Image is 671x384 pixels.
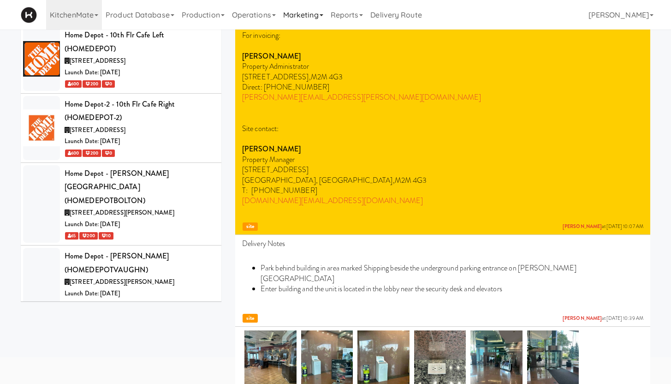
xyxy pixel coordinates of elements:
[83,150,101,157] span: 200
[65,288,214,300] div: Launch Date: [DATE]
[242,195,423,206] a: [DOMAIN_NAME][EMAIL_ADDRESS][DOMAIN_NAME]
[65,67,214,78] div: Launch Date: [DATE]
[102,150,115,157] span: 0
[242,51,301,61] strong: [PERSON_NAME]
[21,7,37,23] img: Micromart
[242,82,329,92] span: Direct: [PHONE_NUMBER]
[21,163,221,246] li: Home Depot - [PERSON_NAME][GEOGRAPHIC_DATA] (HOMEDEPOTBOLTON)[STREET_ADDRESS][PERSON_NAME]Launch ...
[99,232,113,240] span: 10
[242,164,309,175] span: [STREET_ADDRESS]
[65,97,214,125] div: Home Depot-2 - 10th Flr Cafe Right (HOMEDEPOT-2)
[21,94,221,163] li: Home Depot-2 - 10th Flr Cafe Right (HOMEDEPOT-2)[STREET_ADDRESS]Launch Date: [DATE] 600 200 0
[261,263,643,284] li: Park behind building in area marked Shipping beside the underground parking entrance on [PERSON_N...
[243,314,258,323] span: site
[70,277,174,286] span: [STREET_ADDRESS][PERSON_NAME]
[65,28,214,55] div: Home Depot - 10th Flr Cafe Left (HOMEDEPOT)
[242,123,279,134] span: Site contact:
[21,24,221,94] li: Home Depot - 10th Flr Cafe Left (HOMEDEPOT)[STREET_ADDRESS]Launch Date: [DATE] 600 200 0
[261,284,643,294] li: Enter building and the unit is located in the lobby near the security desk and elevators
[563,223,602,230] a: [PERSON_NAME]
[242,239,643,249] p: Delivery Notes
[79,232,97,240] span: 200
[242,175,395,186] span: [GEOGRAPHIC_DATA], [GEOGRAPHIC_DATA],
[242,30,643,41] p: For invoicing:
[65,136,214,147] div: Launch Date: [DATE]
[395,175,427,186] span: M2M 4G3
[70,208,174,217] span: [STREET_ADDRESS][PERSON_NAME]
[563,315,643,322] span: at [DATE] 10:39 AM
[70,56,125,65] span: [STREET_ADDRESS]
[65,167,214,208] div: Home Depot - [PERSON_NAME][GEOGRAPHIC_DATA] (HOMEDEPOTBOLTON)
[242,154,295,165] span: Property Manager
[563,315,602,322] a: [PERSON_NAME]
[242,144,301,154] strong: [PERSON_NAME]
[243,222,258,231] span: site
[242,72,643,82] p: [STREET_ADDRESS],
[65,232,78,240] span: 65
[65,80,82,88] span: 600
[65,219,214,230] div: Launch Date: [DATE]
[65,249,214,276] div: Home Depot - [PERSON_NAME] (HOMEDEPOTVAUGHN)
[102,80,115,88] span: 0
[242,185,317,196] span: T: [PHONE_NUMBER]
[65,150,82,157] span: 600
[242,92,481,102] a: [PERSON_NAME][EMAIL_ADDRESS][PERSON_NAME][DOMAIN_NAME]
[242,61,309,72] span: Property Administrator
[563,223,643,230] span: at [DATE] 10:07 AM
[21,246,221,314] li: Home Depot - [PERSON_NAME] (HOMEDEPOTVAUGHN)[STREET_ADDRESS][PERSON_NAME]Launch Date: [DATE] 100 ...
[311,72,343,82] span: M2M 4G3
[83,80,101,88] span: 200
[70,126,125,134] span: [STREET_ADDRESS]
